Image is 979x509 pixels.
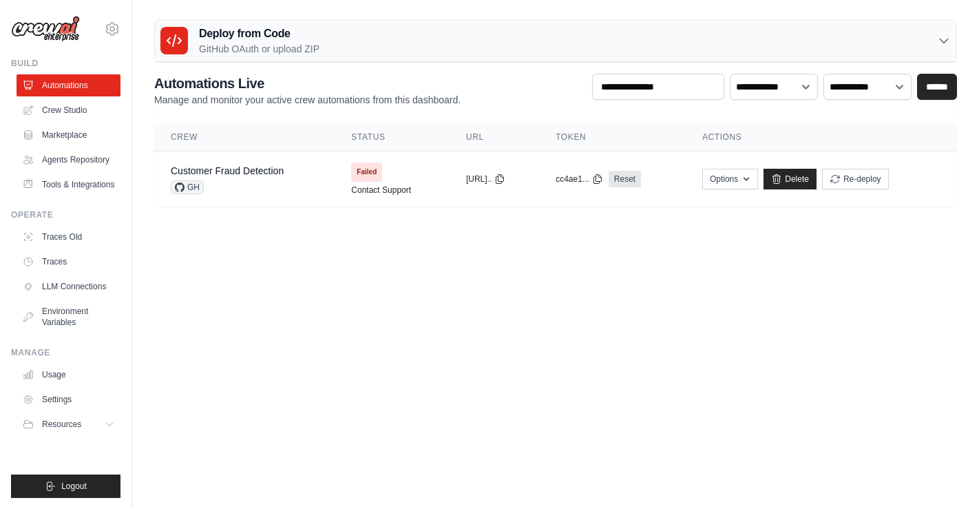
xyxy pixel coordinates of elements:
[686,123,957,152] th: Actions
[11,16,80,42] img: Logo
[17,74,120,96] a: Automations
[11,475,120,498] button: Logout
[199,25,319,42] h3: Deploy from Code
[11,58,120,69] div: Build
[171,165,284,176] a: Customer Fraud Detection
[17,300,120,333] a: Environment Variables
[702,169,758,189] button: Options
[351,185,411,196] a: Contact Support
[11,209,120,220] div: Operate
[17,413,120,435] button: Resources
[17,364,120,386] a: Usage
[171,180,204,194] span: GH
[17,99,120,121] a: Crew Studio
[17,226,120,248] a: Traces Old
[351,163,382,182] span: Failed
[17,251,120,273] a: Traces
[822,169,889,189] button: Re-deploy
[11,347,120,358] div: Manage
[17,276,120,298] a: LLM Connections
[556,174,603,185] button: cc4ae1...
[61,481,87,492] span: Logout
[17,388,120,411] a: Settings
[539,123,686,152] th: Token
[17,149,120,171] a: Agents Repository
[154,74,461,93] h2: Automations Live
[609,171,641,187] a: Reset
[450,123,539,152] th: URL
[17,124,120,146] a: Marketplace
[42,419,81,430] span: Resources
[154,93,461,107] p: Manage and monitor your active crew automations from this dashboard.
[154,123,335,152] th: Crew
[17,174,120,196] a: Tools & Integrations
[335,123,450,152] th: Status
[199,42,319,56] p: GitHub OAuth or upload ZIP
[764,169,817,189] a: Delete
